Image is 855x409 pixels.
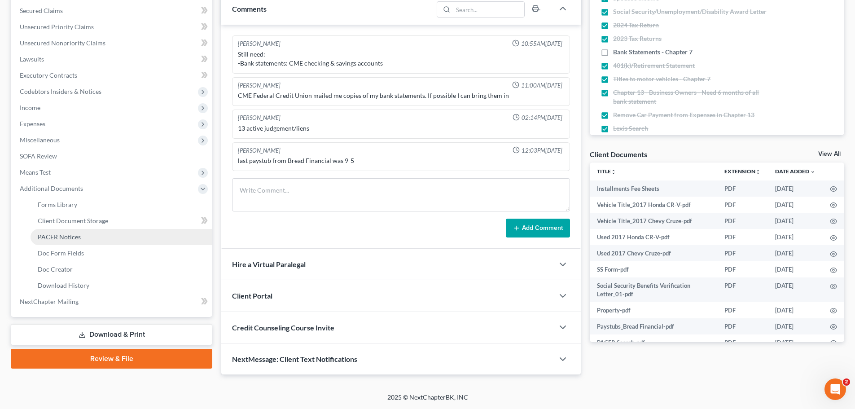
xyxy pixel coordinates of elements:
span: Unsecured Nonpriority Claims [20,39,105,47]
td: PACER Search-pdf [590,334,717,351]
span: PACER Notices [38,233,81,241]
td: PDF [717,334,768,351]
div: [PERSON_NAME] [238,114,281,122]
a: Titleunfold_more [597,168,616,175]
td: PDF [717,302,768,318]
td: [DATE] [768,180,823,197]
a: Unsecured Nonpriority Claims [13,35,212,51]
td: Used 2017 Chevy Cruze-pdf [590,245,717,261]
div: [PERSON_NAME] [238,146,281,155]
span: Forms Library [38,201,77,208]
span: Comments [232,4,267,13]
span: Expenses [20,120,45,128]
span: Executory Contracts [20,71,77,79]
td: [DATE] [768,213,823,229]
iframe: Intercom live chat [824,378,846,400]
td: PDF [717,277,768,302]
span: Client Document Storage [38,217,108,224]
span: Bank Statements - Chapter 7 [613,48,693,57]
span: Unsecured Priority Claims [20,23,94,31]
td: PDF [717,197,768,213]
i: unfold_more [755,169,761,175]
span: NextChapter Mailing [20,298,79,305]
td: PDF [717,180,768,197]
span: 2023 Tax Returns [613,34,662,43]
span: SOFA Review [20,152,57,160]
span: Credit Counseling Course Invite [232,323,334,332]
span: Additional Documents [20,185,83,192]
td: PDF [717,245,768,261]
a: Download & Print [11,324,212,345]
a: NextChapter Mailing [13,294,212,310]
span: Titles to motor vehicles - Chapter 7 [613,75,710,84]
span: Secured Claims [20,7,63,14]
a: Doc Form Fields [31,245,212,261]
a: PACER Notices [31,229,212,245]
span: 2024 Tax Return [613,21,659,30]
div: last paystub from Bread Financial was 9-5 [238,156,564,165]
button: Add Comment [506,219,570,237]
span: Codebtors Insiders & Notices [20,88,101,95]
td: [DATE] [768,197,823,213]
div: [PERSON_NAME] [238,81,281,90]
td: [DATE] [768,334,823,351]
td: [DATE] [768,318,823,334]
span: Income [20,104,40,111]
div: 13 active judgement/liens [238,124,564,133]
td: [DATE] [768,261,823,277]
span: 12:03PM[DATE] [522,146,562,155]
a: Doc Creator [31,261,212,277]
span: Lawsuits [20,55,44,63]
td: Used 2017 Honda CR-V-pdf [590,229,717,245]
span: 02:14PM[DATE] [522,114,562,122]
span: Lexis Search [613,124,648,133]
a: Download History [31,277,212,294]
span: Miscellaneous [20,136,60,144]
td: [DATE] [768,245,823,261]
a: Review & File [11,349,212,369]
td: Installments Fee Sheets [590,180,717,197]
span: Client Portal [232,291,272,300]
i: unfold_more [611,169,616,175]
a: Client Document Storage [31,213,212,229]
div: CME Federal Credit Union mailed me copies of my bank statements. If possible I can bring them in [238,91,564,100]
td: PDF [717,261,768,277]
span: Hire a Virtual Paralegal [232,260,306,268]
span: NextMessage: Client Text Notifications [232,355,357,363]
a: Secured Claims [13,3,212,19]
a: Date Added expand_more [775,168,816,175]
td: Vehicle Title_2017 Chevy Cruze-pdf [590,213,717,229]
span: Remove Car Payment from Expenses in Chapter 13 [613,110,754,119]
span: Doc Form Fields [38,249,84,257]
a: View All [818,151,841,157]
td: Vehicle Title_2017 Honda CR-V-pdf [590,197,717,213]
span: 401(k)/Retirement Statement [613,61,695,70]
span: 2 [843,378,850,386]
td: [DATE] [768,229,823,245]
td: [DATE] [768,302,823,318]
a: Lawsuits [13,51,212,67]
a: Unsecured Priority Claims [13,19,212,35]
td: PDF [717,213,768,229]
td: Property-pdf [590,302,717,318]
span: 11:00AM[DATE] [521,81,562,90]
div: [PERSON_NAME] [238,40,281,48]
div: Still need: -Bank statements: CME checking & savings accounts [238,50,564,68]
span: 10:55AM[DATE] [521,40,562,48]
div: Client Documents [590,150,647,159]
a: Executory Contracts [13,67,212,84]
a: Forms Library [31,197,212,213]
a: SOFA Review [13,148,212,164]
span: Chapter 13 - Business Owners - Need 6 months of all bank statement [613,88,773,106]
input: Search... [453,2,525,17]
td: SS Form-pdf [590,261,717,277]
td: Social Security Benefits Verification Letter_01-pdf [590,277,717,302]
td: PDF [717,229,768,245]
td: [DATE] [768,277,823,302]
span: Doc Creator [38,265,73,273]
span: Means Test [20,168,51,176]
i: expand_more [810,169,816,175]
td: Paystubs_Bread Financial-pdf [590,318,717,334]
span: Social Security/Unemployment/Disability Award Letter [613,7,767,16]
div: 2025 © NextChapterBK, INC [172,393,684,409]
